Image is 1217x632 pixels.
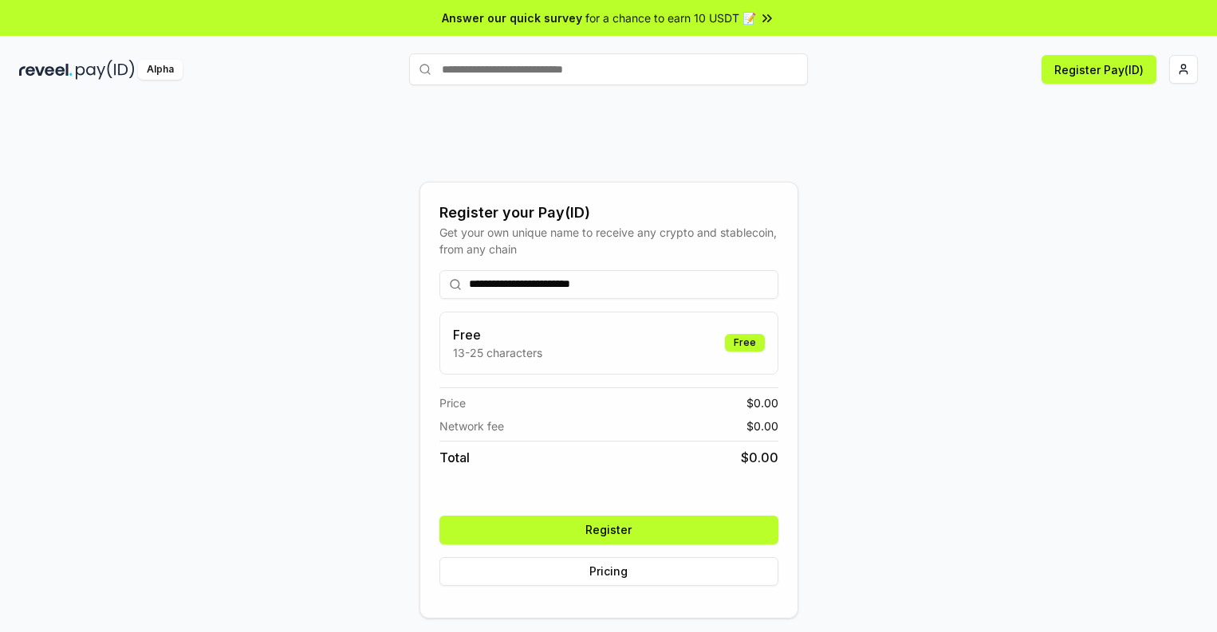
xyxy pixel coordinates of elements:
[439,516,778,544] button: Register
[741,448,778,467] span: $ 0.00
[442,10,582,26] span: Answer our quick survey
[76,60,135,80] img: pay_id
[439,448,470,467] span: Total
[725,334,765,351] div: Free
[19,60,73,80] img: reveel_dark
[453,325,542,344] h3: Free
[439,202,778,224] div: Register your Pay(ID)
[585,10,756,26] span: for a chance to earn 10 USDT 📝
[138,60,183,80] div: Alpha
[453,344,542,361] p: 13-25 characters
[746,395,778,411] span: $ 0.00
[1042,55,1156,84] button: Register Pay(ID)
[746,418,778,434] span: $ 0.00
[439,395,466,411] span: Price
[439,224,778,257] div: Get your own unique name to receive any crypto and stablecoin, from any chain
[439,557,778,586] button: Pricing
[439,418,504,434] span: Network fee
